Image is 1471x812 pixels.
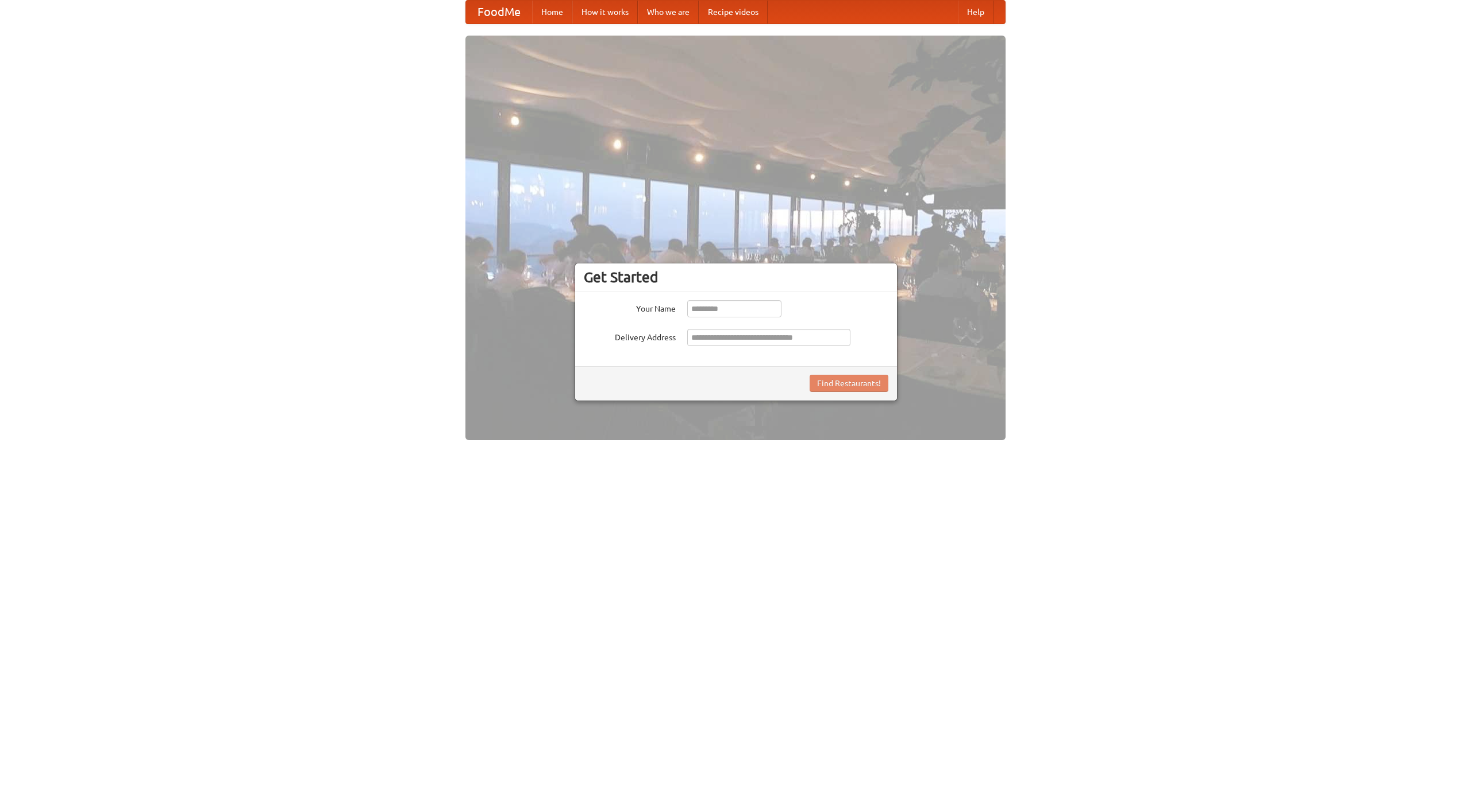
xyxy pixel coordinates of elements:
a: Recipe videos [699,1,768,24]
label: Your Name [584,300,676,314]
a: Home [532,1,572,24]
a: How it works [572,1,638,24]
h3: Get Started [584,269,888,286]
button: Find Restaurants! [810,375,888,392]
label: Delivery Address [584,329,676,343]
a: Who we are [638,1,699,24]
a: Help [958,1,993,24]
a: FoodMe [466,1,532,24]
